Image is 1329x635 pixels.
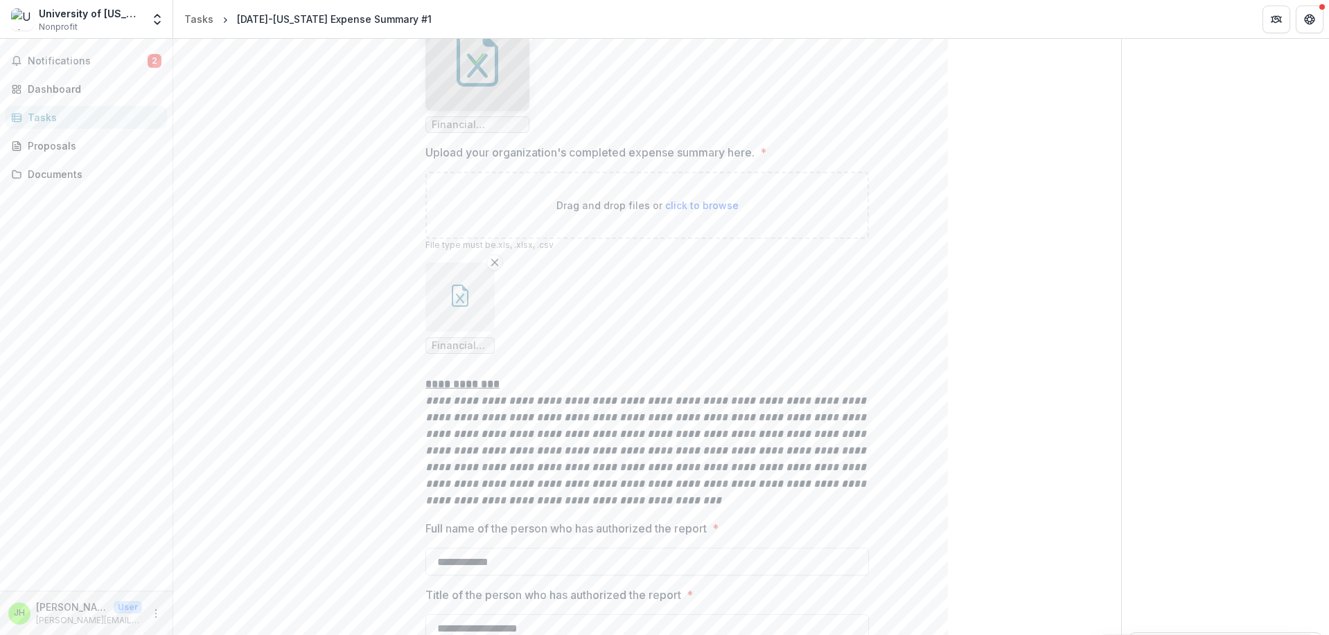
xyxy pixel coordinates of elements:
span: click to browse [665,199,739,211]
nav: breadcrumb [179,9,437,29]
span: Nonprofit [39,21,78,33]
span: Financial Report_Expense Summary Template.xls [432,119,523,131]
p: File type must be .xls, .xlsx, .csv [425,239,869,251]
span: Notifications [28,55,148,67]
img: University of Maine School of Law Foundation [11,8,33,30]
p: Title of the person who has authorized the report [425,587,681,603]
button: Open entity switcher [148,6,167,33]
div: Financial Report_Expense Summary Template.xls [425,7,529,133]
a: Documents [6,163,167,186]
div: [DATE]-[US_STATE] Expense Summary #1 [237,12,432,26]
span: Financial Report_List of Expenses 2025.xls [432,340,489,352]
p: Drag and drop files or [556,198,739,213]
p: [PERSON_NAME][EMAIL_ADDRESS][PERSON_NAME][US_STATE][DOMAIN_NAME] [36,614,142,627]
button: Get Help [1296,6,1323,33]
button: Notifications2 [6,50,167,72]
div: Tasks [28,110,156,125]
div: Remove FileFinancial Report_List of Expenses 2025.xls [425,262,495,354]
a: Proposals [6,134,167,157]
div: Proposals [28,138,156,153]
button: More [148,605,164,622]
div: Jennifer Hebert [14,609,25,618]
button: Remove File [486,254,503,271]
div: Tasks [184,12,213,26]
p: User [114,601,142,614]
a: Dashboard [6,78,167,100]
a: Tasks [179,9,219,29]
p: Upload your organization's completed expense summary here. [425,144,755,161]
div: Documents [28,167,156,181]
a: Tasks [6,106,167,129]
div: University of [US_STATE] School of Law Foundation [39,6,142,21]
button: Partners [1262,6,1290,33]
p: [PERSON_NAME] [36,600,108,614]
p: Full name of the person who has authorized the report [425,520,707,537]
span: 2 [148,54,161,68]
div: Dashboard [28,82,156,96]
